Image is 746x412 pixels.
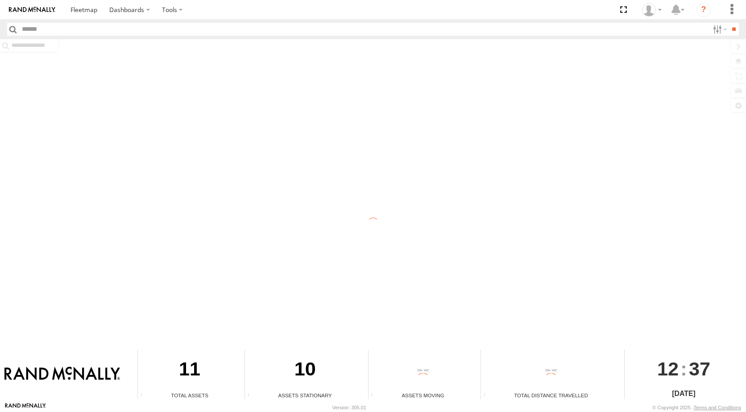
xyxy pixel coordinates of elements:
div: Total number of Enabled Assets [138,392,151,399]
div: Assets Moving [369,391,477,399]
label: Search Filter Options [709,23,729,36]
div: Valeo Dash [639,3,665,16]
img: Rand McNally [4,367,120,382]
div: : [625,350,743,388]
div: Total number of assets current stationary. [245,392,258,399]
div: 10 [245,350,365,391]
a: Terms and Conditions [694,405,741,410]
span: 37 [689,350,710,388]
span: 12 [657,350,679,388]
img: rand-logo.svg [9,7,55,13]
a: Visit our Website [5,403,46,412]
i: ? [696,3,711,17]
div: Total distance travelled by all assets within specified date range and applied filters [481,392,494,399]
div: Version: 305.01 [332,405,366,410]
div: [DATE] [625,388,743,399]
div: Total Distance Travelled [481,391,621,399]
div: Total number of assets current in transit. [369,392,382,399]
div: Total Assets [138,391,241,399]
div: Assets Stationary [245,391,365,399]
div: © Copyright 2025 - [652,405,741,410]
div: 11 [138,350,241,391]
